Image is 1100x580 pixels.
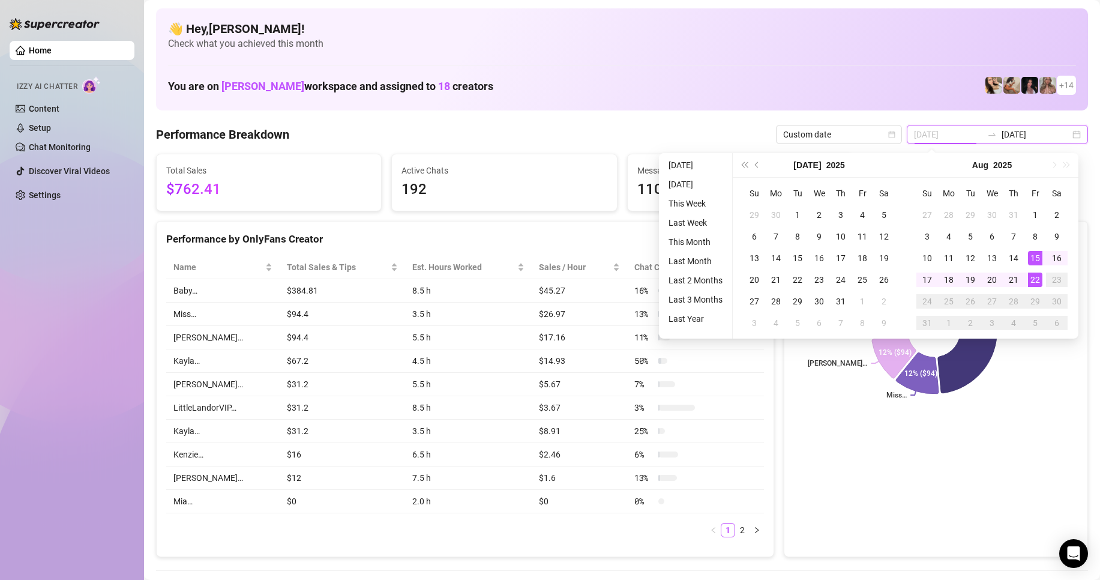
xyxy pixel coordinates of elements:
[412,261,515,274] div: Est. Hours Worked
[747,229,762,244] div: 6
[166,349,280,373] td: Kayla…
[981,226,1003,247] td: 2025-08-06
[280,326,405,349] td: $94.4
[280,256,405,279] th: Total Sales & Tips
[405,490,532,513] td: 2.0 h
[166,303,280,326] td: Miss…
[830,269,852,291] td: 2025-07-24
[830,204,852,226] td: 2025-07-03
[664,235,727,249] li: This Month
[664,177,727,192] li: [DATE]
[664,254,727,268] li: Last Month
[790,273,805,287] div: 22
[1046,204,1068,226] td: 2025-08-02
[960,183,981,204] th: Tu
[769,316,783,330] div: 4
[664,216,727,230] li: Last Week
[834,208,848,222] div: 3
[765,183,787,204] th: Mo
[812,229,826,244] div: 9
[405,443,532,467] td: 6.5 h
[808,247,830,269] td: 2025-07-16
[830,312,852,334] td: 2025-08-07
[750,523,764,537] button: right
[539,261,610,274] span: Sales / Hour
[168,80,493,93] h1: You are on workspace and assigned to creators
[790,251,805,265] div: 15
[1050,229,1064,244] div: 9
[769,251,783,265] div: 14
[29,142,91,152] a: Chat Monitoring
[886,391,907,399] text: Miss…
[981,312,1003,334] td: 2025-09-03
[634,284,654,297] span: 16 %
[1024,247,1046,269] td: 2025-08-15
[82,76,101,94] img: AI Chatter
[29,123,51,133] a: Setup
[1059,539,1088,568] div: Open Intercom Messenger
[744,247,765,269] td: 2025-07-13
[985,251,999,265] div: 13
[747,294,762,309] div: 27
[532,490,627,513] td: $0
[736,524,749,537] a: 2
[769,208,783,222] div: 30
[963,208,978,222] div: 29
[942,229,956,244] div: 4
[744,226,765,247] td: 2025-07-06
[960,269,981,291] td: 2025-08-19
[634,424,654,438] span: 25 %
[744,204,765,226] td: 2025-06-29
[765,291,787,312] td: 2025-07-28
[920,229,934,244] div: 3
[166,326,280,349] td: [PERSON_NAME]…
[920,316,934,330] div: 31
[765,247,787,269] td: 2025-07-14
[280,420,405,443] td: $31.2
[808,291,830,312] td: 2025-07-30
[808,312,830,334] td: 2025-08-06
[873,204,895,226] td: 2025-07-05
[852,183,873,204] th: Fr
[29,46,52,55] a: Home
[812,316,826,330] div: 6
[1024,312,1046,334] td: 2025-09-05
[830,247,852,269] td: 2025-07-17
[985,294,999,309] div: 27
[1046,247,1068,269] td: 2025-08-16
[963,229,978,244] div: 5
[1024,269,1046,291] td: 2025-08-22
[790,229,805,244] div: 8
[916,183,938,204] th: Su
[166,373,280,396] td: [PERSON_NAME]…
[877,208,891,222] div: 5
[852,247,873,269] td: 2025-07-18
[987,130,997,139] span: swap-right
[916,226,938,247] td: 2025-08-03
[942,316,956,330] div: 1
[405,467,532,490] td: 7.5 h
[405,373,532,396] td: 5.5 h
[834,251,848,265] div: 17
[790,294,805,309] div: 29
[166,279,280,303] td: Baby…
[1028,294,1042,309] div: 29
[920,273,934,287] div: 17
[532,467,627,490] td: $1.6
[532,326,627,349] td: $17.16
[1006,294,1021,309] div: 28
[834,273,848,287] div: 24
[942,273,956,287] div: 18
[852,269,873,291] td: 2025-07-25
[634,448,654,461] span: 6 %
[1028,316,1042,330] div: 5
[981,291,1003,312] td: 2025-08-27
[769,294,783,309] div: 28
[963,316,978,330] div: 2
[1003,77,1020,94] img: Kayla (@kaylathaylababy)
[812,251,826,265] div: 16
[787,226,808,247] td: 2025-07-08
[744,291,765,312] td: 2025-07-27
[877,316,891,330] div: 9
[532,373,627,396] td: $5.67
